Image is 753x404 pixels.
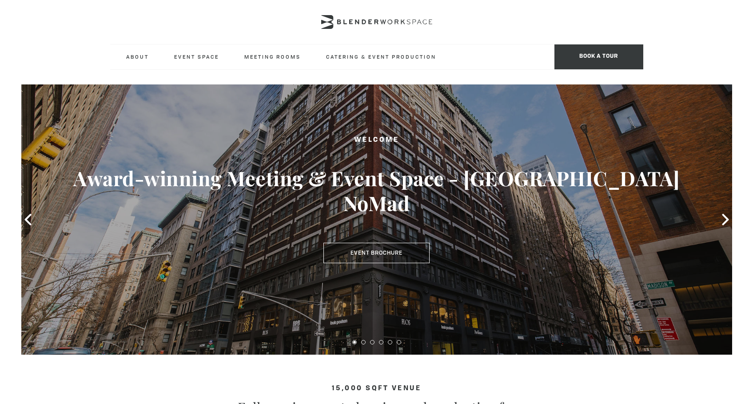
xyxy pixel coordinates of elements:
span: Book a tour [554,44,643,69]
a: Meeting Rooms [237,44,308,69]
h4: 15,000 sqft venue [110,385,643,392]
a: Event Space [167,44,226,69]
h3: Award-winning Meeting & Event Space - [GEOGRAPHIC_DATA] NoMad [57,166,697,216]
a: Event Brochure [323,243,430,263]
a: About [119,44,156,69]
a: Catering & Event Production [319,44,443,69]
h2: Welcome [57,135,697,146]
